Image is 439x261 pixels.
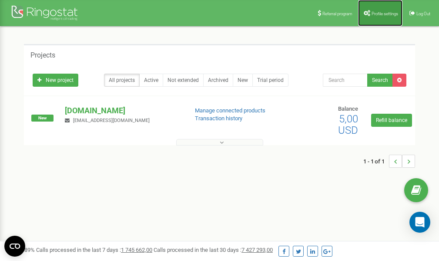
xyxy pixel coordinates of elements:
[203,74,233,87] a: Archived
[163,74,204,87] a: Not extended
[195,107,265,114] a: Manage connected products
[195,115,242,122] a: Transaction history
[371,114,412,127] a: Refill balance
[338,105,358,112] span: Balance
[33,74,78,87] a: New project
[233,74,253,87] a: New
[36,247,152,253] span: Calls processed in the last 7 days :
[252,74,288,87] a: Trial period
[241,247,273,253] u: 7 427 293,00
[338,113,358,136] span: 5,00 USD
[139,74,163,87] a: Active
[121,247,152,253] u: 1 745 662,00
[416,11,430,16] span: Log Out
[4,236,25,257] button: Open CMP widget
[409,212,430,233] div: Open Intercom Messenger
[31,115,54,122] span: New
[322,11,352,16] span: Referral program
[104,74,140,87] a: All projects
[367,74,393,87] button: Search
[323,74,368,87] input: Search
[363,146,415,176] nav: ...
[73,118,150,123] span: [EMAIL_ADDRESS][DOMAIN_NAME]
[30,51,55,59] h5: Projects
[372,11,398,16] span: Profile settings
[154,247,273,253] span: Calls processed in the last 30 days :
[363,155,389,168] span: 1 - 1 of 1
[65,105,181,116] p: [DOMAIN_NAME]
